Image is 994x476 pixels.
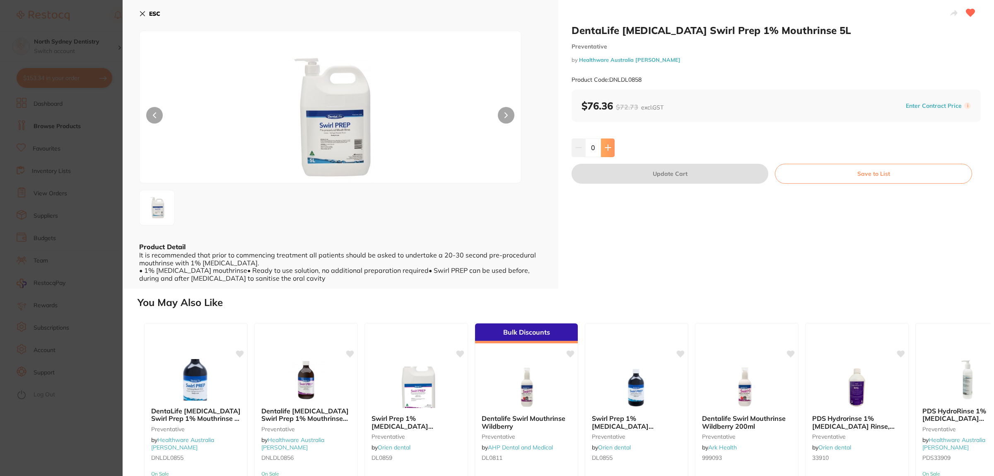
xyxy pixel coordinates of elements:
[389,367,443,408] img: Swirl Prep 1% Peroxide Mouthrinse Wildberry, 5L Pump Bottle
[139,7,160,21] button: ESC
[812,444,851,451] span: by
[372,444,410,451] span: by
[151,436,214,451] span: by
[922,436,985,451] span: by
[964,102,971,109] label: i
[372,454,461,461] small: DL0859
[139,243,186,251] b: Product Detail
[372,415,461,430] b: Swirl Prep 1% Peroxide Mouthrinse Wildberry, 5L Pump Bottle
[378,444,410,451] a: Orien dental
[142,193,172,223] img: ZDUuanBn
[572,76,642,83] small: Product Code: DNLDL0858
[138,297,991,308] h2: You May Also Like
[261,454,351,461] small: DNLDL0856
[616,103,638,111] span: $72.73
[482,444,553,451] span: by
[702,415,791,430] b: Dentalife Swirl Mouthrinse Wildberry 200ml
[592,433,681,440] small: preventative
[261,407,351,423] b: Dentalife Hydrogen Peroxide Swirl Prep 1% Mouthrinse Wildberry 500ml
[641,104,663,111] span: excl. GST
[139,251,542,282] div: It is recommended that prior to commencing treatment all patients should be asked to undertake a ...
[812,433,902,440] small: preventative
[775,164,972,184] button: Save to List
[279,359,333,401] img: Dentalife Hydrogen Peroxide Swirl Prep 1% Mouthrinse Wildberry 500ml
[592,454,681,461] small: DL0855
[592,444,631,451] span: by
[482,415,571,430] b: Dentalife Swirl Mouthrinse Wildberry
[482,454,571,461] small: DL0811
[922,436,985,451] a: Healthware Australia [PERSON_NAME]
[572,24,981,36] h2: DentaLife [MEDICAL_DATA] Swirl Prep 1% Mouthrinse 5L
[572,164,768,184] button: Update Cart
[261,426,351,432] small: Preventative
[261,436,324,451] span: by
[940,359,994,401] img: PDS HydroRinse 1% Peroxide Mouthrinse 250ml
[372,433,461,440] small: preventative
[261,436,324,451] a: Healthware Australia [PERSON_NAME]
[610,367,663,408] img: Swirl Prep 1% Peroxide Mouthrinse Mild Mint 500ml Bottle
[818,444,851,451] a: Orien dental
[708,444,737,451] a: Ark Health
[903,102,964,110] button: Enter Contract Price
[151,436,214,451] a: Healthware Australia [PERSON_NAME]
[499,367,553,408] img: Dentalife Swirl Mouthrinse Wildberry
[151,454,241,461] small: DNLDL0855
[482,433,571,440] small: preventative
[151,407,241,423] b: DentaLife Hydrogen Peroxide Swirl Prep 1% Mouthrinse - Mint 500ml
[702,433,791,440] small: preventative
[592,415,681,430] b: Swirl Prep 1% Peroxide Mouthrinse Mild Mint 500ml Bottle
[598,444,631,451] a: Orien dental
[151,426,241,432] small: Preventative
[216,52,445,183] img: ZDUuanBn
[812,415,902,430] b: PDS Hydrorinse 1% Hydrogen Peroxide Rinse, 500ml Refill
[581,100,663,112] b: $76.36
[475,323,578,343] div: Bulk Discounts
[149,10,160,17] b: ESC
[720,367,774,408] img: Dentalife Swirl Mouthrinse Wildberry 200ml
[572,43,981,50] small: Preventative
[572,57,981,63] small: by
[830,367,884,408] img: PDS Hydrorinse 1% Hydrogen Peroxide Rinse, 500ml Refill
[812,454,902,461] small: 33910
[488,444,553,451] a: AHP Dental and Medical
[702,454,791,461] small: 999093
[169,359,223,401] img: DentaLife Hydrogen Peroxide Swirl Prep 1% Mouthrinse - Mint 500ml
[702,444,737,451] span: by
[579,56,680,63] a: Healthware Australia [PERSON_NAME]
